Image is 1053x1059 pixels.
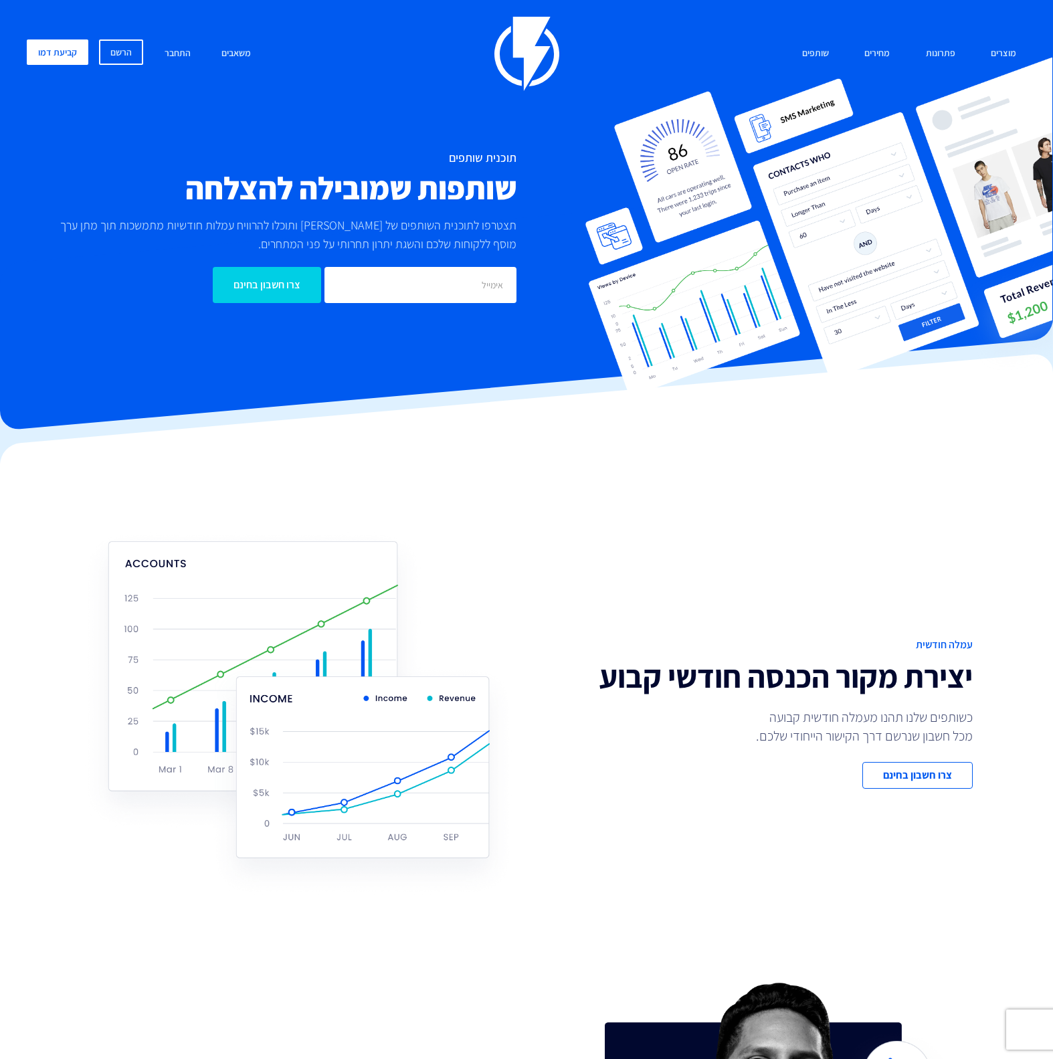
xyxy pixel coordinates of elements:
input: צרו חשבון בחינם [213,267,321,303]
a: מחירים [854,39,900,68]
input: אימייל [324,267,516,303]
a: הרשם [99,39,143,65]
a: צרו חשבון בחינם [862,762,973,789]
a: שותפים [792,39,839,68]
a: פתרונות [916,39,965,68]
a: משאבים [211,39,261,68]
a: קביעת דמו [27,39,88,65]
a: התחבר [155,39,201,68]
span: עמלה חודשית [537,638,973,653]
h2: יצירת מקור הכנסה חודשי קבוע [537,660,973,694]
p: תצטרפו לתוכנית השותפים של [PERSON_NAME] ותוכלו להרוויח עמלות חודשיות מתמשכות תוך מתן ערך מוסף ללק... [37,216,516,254]
a: מוצרים [981,39,1026,68]
p: כשותפים שלנו תהנו מעמלה חודשית קבועה מכל חשבון שנרשם דרך הקישור הייחודי שלכם. [571,708,973,745]
h2: שותפות שמובילה להצלחה [37,171,516,206]
h1: תוכנית שותפים [37,151,516,165]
